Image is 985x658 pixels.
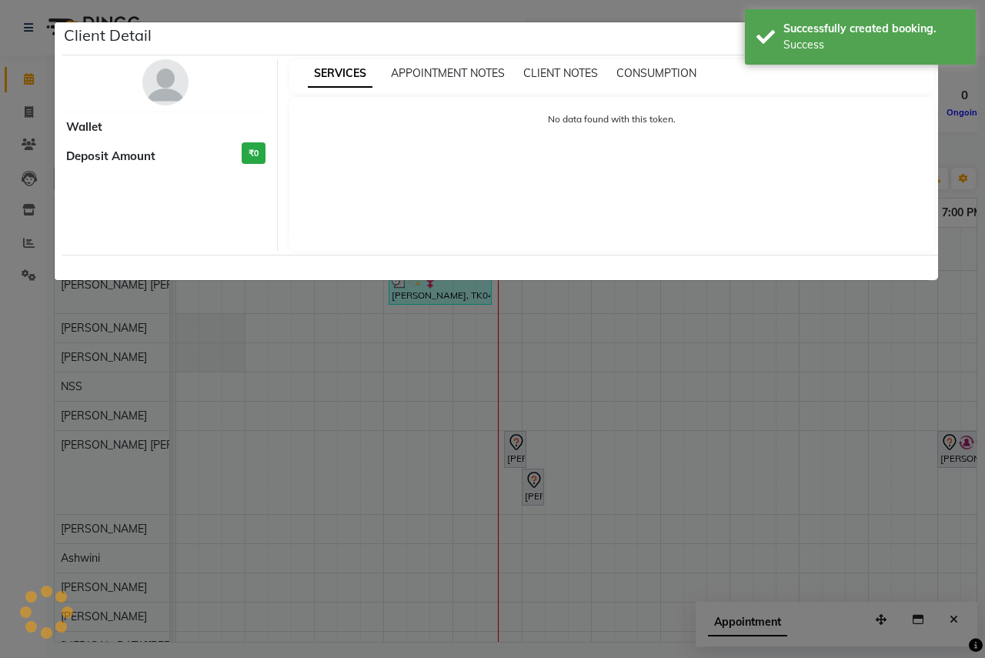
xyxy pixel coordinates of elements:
[783,21,964,37] div: Successfully created booking.
[66,148,155,165] span: Deposit Amount
[242,142,265,165] h3: ₹0
[66,119,102,136] span: Wallet
[142,59,189,105] img: avatar
[305,112,920,126] p: No data found with this token.
[64,24,152,47] h5: Client Detail
[783,37,964,53] div: Success
[616,66,696,80] span: CONSUMPTION
[308,60,372,88] span: SERVICES
[523,66,598,80] span: CLIENT NOTES
[391,66,505,80] span: APPOINTMENT NOTES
